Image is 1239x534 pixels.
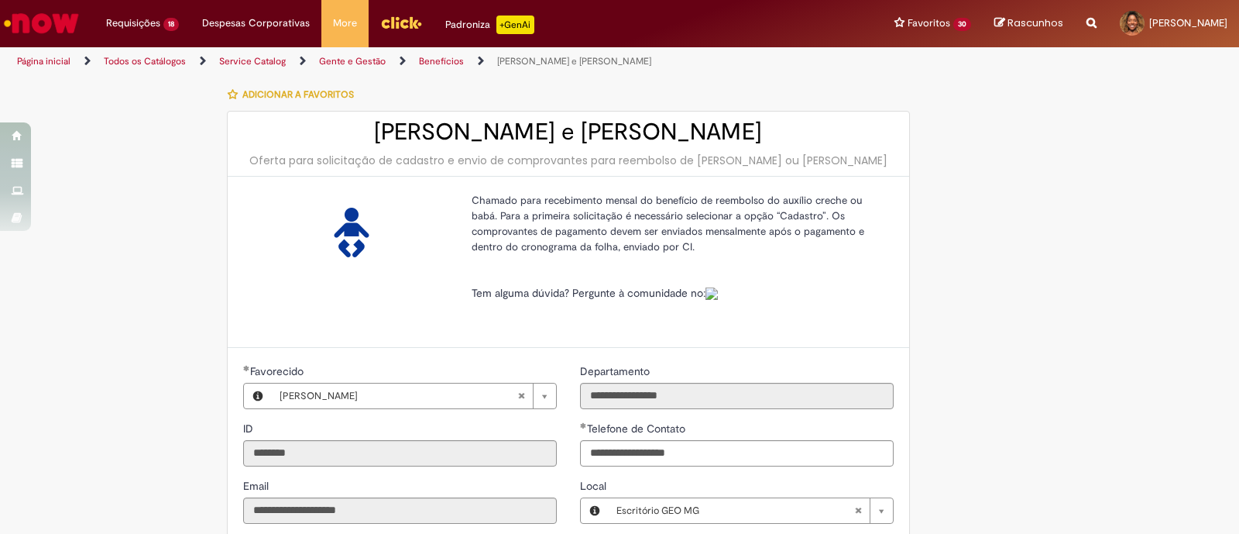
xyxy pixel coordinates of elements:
[227,78,362,111] button: Adicionar a Favoritos
[609,498,893,523] a: Escritório GEO MGLimpar campo Local
[243,498,557,524] input: Email
[327,208,376,257] img: Auxílio Creche e Babá
[380,11,422,34] img: click_logo_yellow_360x200.png
[243,478,272,494] label: Somente leitura - Email
[243,119,894,145] h2: [PERSON_NAME] e [PERSON_NAME]
[243,421,256,436] label: Somente leitura - ID
[17,55,70,67] a: Página inicial
[243,479,272,493] span: Somente leitura - Email
[163,18,179,31] span: 18
[472,285,882,301] p: Tem alguma dúvida? Pergunte à comunidade no:
[1007,16,1063,30] span: Rascunhos
[242,88,354,101] span: Adicionar a Favoritos
[616,498,854,523] span: Escritório GEO MG
[705,286,718,300] a: Colabora
[250,364,307,378] span: Necessários - Favorecido
[580,363,653,379] label: Somente leitura - Departamento
[846,498,870,523] abbr: Limpar campo Local
[510,384,533,408] abbr: Limpar campo Favorecido
[280,384,517,408] span: [PERSON_NAME]
[12,47,815,76] ul: Trilhas de página
[580,479,609,493] span: Local
[472,194,864,253] span: Chamado para recebimento mensal do benefício de reembolso do auxílio creche ou babá. Para a prime...
[106,16,160,31] span: Requisições
[994,16,1063,31] a: Rascunhos
[244,384,272,408] button: Favorecido, Visualizar este registro Paula Carolina Ferreira Soares
[580,383,894,409] input: Departamento
[243,422,256,436] span: Somente leitura - ID
[2,8,81,39] img: ServiceNow
[953,18,971,31] span: 30
[243,440,557,467] input: ID
[202,16,310,31] span: Despesas Corporativas
[580,422,587,429] span: Obrigatório Preenchido
[333,16,357,31] span: More
[908,16,950,31] span: Favoritos
[581,498,609,523] button: Local, Visualizar este registro Escritório GEO MG
[705,288,718,300] img: sys_attachment.do
[419,55,464,67] a: Benefícios
[580,440,894,467] input: Telefone de Contato
[1149,16,1227,29] span: [PERSON_NAME]
[587,422,688,436] span: Telefone de Contato
[219,55,286,67] a: Service Catalog
[319,55,386,67] a: Gente e Gestão
[243,365,250,371] span: Obrigatório Preenchido
[496,16,534,34] p: +GenAi
[497,55,651,67] a: [PERSON_NAME] e [PERSON_NAME]
[580,364,653,378] span: Somente leitura - Departamento
[445,16,534,34] div: Padroniza
[272,384,556,408] a: [PERSON_NAME]Limpar campo Favorecido
[243,153,894,168] div: Oferta para solicitação de cadastro e envio de comprovantes para reembolso de [PERSON_NAME] ou [P...
[104,55,186,67] a: Todos os Catálogos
